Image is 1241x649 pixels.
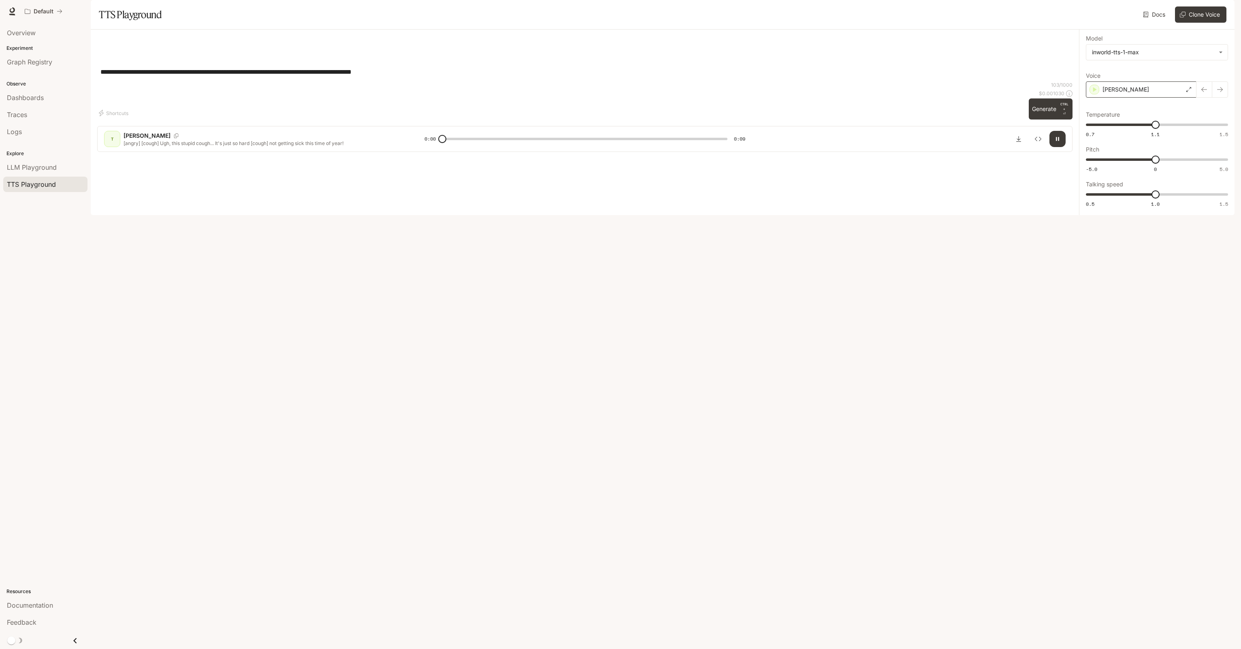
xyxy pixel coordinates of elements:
[1220,166,1228,173] span: 5.0
[97,107,132,120] button: Shortcuts
[1029,98,1073,120] button: GenerateCTRL +⏎
[1060,102,1069,116] p: ⏎
[1086,131,1094,138] span: 0.7
[1086,45,1228,60] div: inworld-tts-1-max
[1220,201,1228,207] span: 1.5
[1220,131,1228,138] span: 1.5
[1154,166,1157,173] span: 0
[21,3,66,19] button: All workspaces
[34,8,53,15] p: Default
[171,133,182,138] button: Copy Voice ID
[1011,131,1027,147] button: Download audio
[99,6,162,23] h1: TTS Playground
[124,132,171,140] p: [PERSON_NAME]
[124,140,405,147] p: [angry] [cough] Ugh, this stupid cough... It's just so hard [cough] not getting sick this time of...
[1151,131,1160,138] span: 1.1
[1060,102,1069,111] p: CTRL +
[424,135,436,143] span: 0:00
[734,135,745,143] span: 0:09
[1102,85,1149,94] p: [PERSON_NAME]
[1086,201,1094,207] span: 0.5
[1039,90,1064,97] p: $ 0.001030
[1092,48,1215,56] div: inworld-tts-1-max
[1086,181,1123,187] p: Talking speed
[1151,201,1160,207] span: 1.0
[1086,112,1120,117] p: Temperature
[1086,147,1099,152] p: Pitch
[1030,131,1046,147] button: Inspect
[1086,36,1102,41] p: Model
[1086,73,1100,79] p: Voice
[1175,6,1226,23] button: Clone Voice
[1086,166,1097,173] span: -5.0
[1051,81,1073,88] p: 103 / 1000
[106,132,119,145] div: T
[1141,6,1169,23] a: Docs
